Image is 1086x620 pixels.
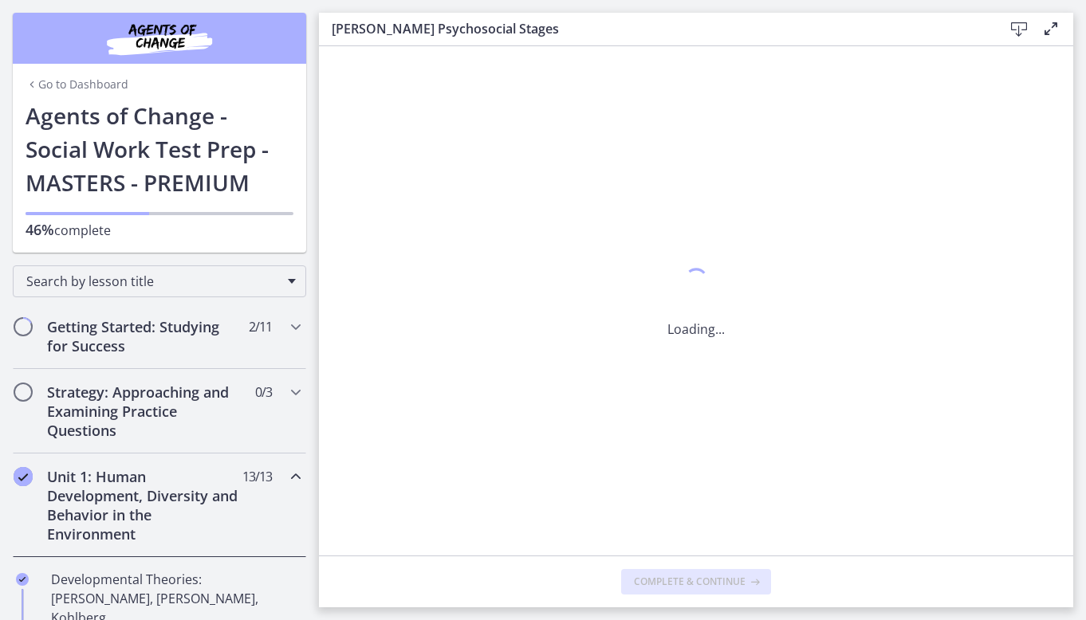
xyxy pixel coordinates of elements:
[13,265,306,297] div: Search by lesson title
[242,467,272,486] span: 13 / 13
[634,575,746,588] span: Complete & continue
[26,220,293,240] p: complete
[64,19,255,57] img: Agents of Change
[47,383,242,440] h2: Strategy: Approaching and Examining Practice Questions
[14,467,33,486] i: Completed
[26,99,293,199] h1: Agents of Change - Social Work Test Prep - MASTERS - PREMIUM
[249,317,272,336] span: 2 / 11
[26,77,128,92] a: Go to Dashboard
[667,264,725,300] div: 1
[47,317,242,355] h2: Getting Started: Studying for Success
[47,467,242,543] h2: Unit 1: Human Development, Diversity and Behavior in the Environment
[667,320,725,339] p: Loading...
[26,220,54,239] span: 46%
[16,573,29,586] i: Completed
[332,19,978,38] h3: [PERSON_NAME] Psychosocial Stages
[255,383,272,402] span: 0 / 3
[621,569,771,594] button: Complete & continue
[26,273,280,290] span: Search by lesson title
